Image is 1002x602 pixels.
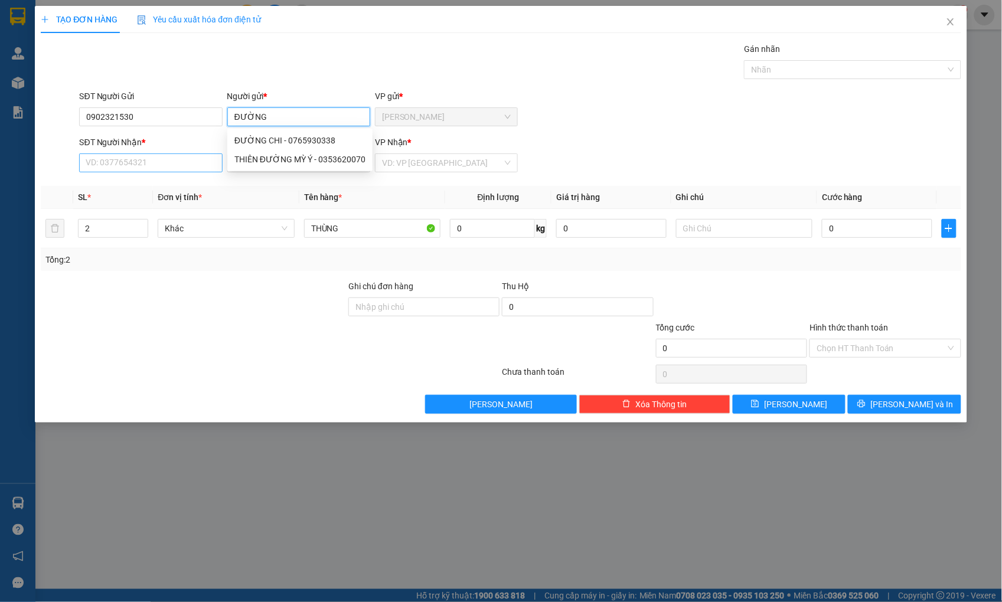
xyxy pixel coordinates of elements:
[635,398,687,411] span: Xóa Thông tin
[348,297,500,316] input: Ghi chú đơn hàng
[45,219,64,238] button: delete
[501,365,654,386] div: Chưa thanh toán
[227,90,370,103] div: Người gửi
[348,282,413,291] label: Ghi chú đơn hàng
[375,138,408,147] span: VP Nhận
[234,153,365,166] div: THIÊN ĐƯỜNG MỲ Ý - 0353620070
[113,37,207,51] div: TIẾN
[656,323,695,332] span: Tổng cước
[733,395,846,414] button: save[PERSON_NAME]
[227,150,373,169] div: THIÊN ĐƯỜNG MỲ Ý - 0353620070
[535,219,547,238] span: kg
[764,398,827,411] span: [PERSON_NAME]
[10,10,28,22] span: Gửi:
[10,37,105,51] div: TRỰC
[857,400,866,409] span: printer
[137,15,146,25] img: icon
[41,15,49,24] span: plus
[10,10,105,37] div: [PERSON_NAME]
[10,51,105,67] div: 0937024779
[113,51,207,67] div: 0907926715
[113,10,207,37] div: [PERSON_NAME]
[579,395,730,414] button: deleteXóa Thông tin
[870,398,953,411] span: [PERSON_NAME] và In
[382,108,511,126] span: Cam Đức
[556,192,600,202] span: Giá trị hàng
[304,192,342,202] span: Tên hàng
[227,131,373,150] div: ĐƯỜNG CHI - 0765930338
[676,219,812,238] input: Ghi Chú
[744,44,780,54] label: Gán nhãn
[45,253,387,266] div: Tổng: 2
[822,192,863,202] span: Cước hàng
[113,10,141,22] span: Nhận:
[622,400,631,409] span: delete
[469,398,533,411] span: [PERSON_NAME]
[425,395,576,414] button: [PERSON_NAME]
[234,134,365,147] div: ĐƯỜNG CHI - 0765930338
[158,192,202,202] span: Đơn vị tính
[502,282,529,291] span: Thu Hộ
[946,17,955,27] span: close
[934,6,967,39] button: Close
[78,192,87,202] span: SL
[751,400,759,409] span: save
[375,90,518,103] div: VP gửi
[165,220,287,237] span: Khác
[942,224,956,233] span: plus
[79,136,222,149] div: SĐT Người Nhận
[810,323,888,332] label: Hình thức thanh toán
[41,15,118,24] span: TẠO ĐƠN HÀNG
[9,76,45,88] span: Đã thu :
[137,15,262,24] span: Yêu cầu xuất hóa đơn điện tử
[304,219,440,238] input: VD: Bàn, Ghế
[671,186,817,209] th: Ghi chú
[9,74,106,89] div: 20.000
[478,192,520,202] span: Định lượng
[556,219,666,238] input: 0
[79,90,222,103] div: SĐT Người Gửi
[848,395,961,414] button: printer[PERSON_NAME] và In
[942,219,957,238] button: plus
